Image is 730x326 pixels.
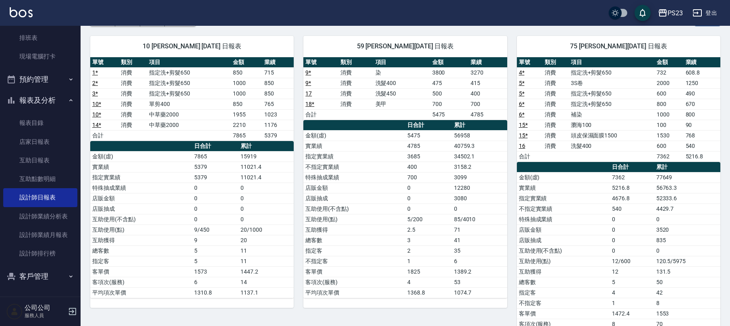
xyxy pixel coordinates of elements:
th: 項目 [373,57,430,68]
td: 0 [405,203,452,214]
td: 850 [262,78,294,88]
td: 800 [655,99,683,109]
td: 客單價 [517,308,610,319]
td: 12/600 [610,256,654,266]
a: 設計師日報表 [3,188,77,207]
td: 9 [192,235,239,245]
td: 補染 [569,109,655,120]
td: 指定實業績 [517,193,610,203]
td: 608.8 [684,67,720,78]
td: 0 [192,203,239,214]
td: 100 [655,120,683,130]
button: save [635,5,651,21]
td: 850 [262,88,294,99]
td: 特殊抽成業績 [303,172,405,183]
span: 75 [PERSON_NAME][DATE] 日報表 [527,42,711,50]
a: 互助點數明細 [3,170,77,188]
td: 3520 [654,224,720,235]
td: 2 [405,245,452,256]
td: 互助使用(點) [517,256,610,266]
td: 消費 [543,120,569,130]
td: 4785 [405,141,452,151]
td: 1176 [262,120,294,130]
th: 累計 [238,141,294,152]
span: 59 [PERSON_NAME][DATE] 日報表 [313,42,497,50]
button: 報表及分析 [3,90,77,111]
table: a dense table [303,57,507,120]
td: 指定客 [517,287,610,298]
td: 店販金額 [90,193,192,203]
td: 0 [238,183,294,193]
table: a dense table [90,57,294,141]
img: Person [6,303,23,320]
td: 特殊抽成業績 [517,214,610,224]
td: 1250 [684,78,720,88]
td: 1137.1 [238,287,294,298]
td: 11 [238,256,294,266]
p: 服務人員 [25,312,66,319]
td: 1000 [231,78,262,88]
span: 10 [PERSON_NAME] [DATE] 日報表 [100,42,284,50]
td: 消費 [338,67,373,78]
td: 9/450 [192,224,239,235]
th: 金額 [231,57,262,68]
td: 中草藥2000 [147,109,231,120]
td: 1368.8 [405,287,452,298]
td: 3685 [405,151,452,162]
td: 消費 [119,120,147,130]
td: 指定洗+剪髮650 [147,67,231,78]
td: 500 [430,88,469,99]
td: 3270 [469,67,507,78]
a: 設計師排行榜 [3,244,77,263]
td: 56763.3 [654,183,720,193]
td: 不指定實業績 [517,203,610,214]
td: 0 [405,183,452,193]
td: 1825 [405,266,452,277]
td: 0 [610,245,654,256]
td: 消費 [119,88,147,99]
td: 41 [452,235,507,245]
td: 5379 [262,130,294,141]
td: 20/1000 [238,224,294,235]
td: 金額(虛) [90,151,192,162]
td: 消費 [119,109,147,120]
th: 類別 [543,57,569,68]
td: 店販金額 [303,183,405,193]
td: 732 [655,67,683,78]
td: 0 [192,183,239,193]
td: 400 [405,162,452,172]
button: PS23 [655,5,686,21]
td: 指定洗+剪髮650 [569,88,655,99]
th: 業績 [684,57,720,68]
td: 8 [654,298,720,308]
td: 0 [654,245,720,256]
table: a dense table [90,141,294,298]
td: 0 [452,203,507,214]
td: 77649 [654,172,720,183]
td: 實業績 [90,162,192,172]
td: 1447.2 [238,266,294,277]
td: 互助使用(不含點) [90,214,192,224]
td: 互助獲得 [90,235,192,245]
td: 11021.4 [238,172,294,183]
td: 800 [684,109,720,120]
td: 765 [262,99,294,109]
a: 互助日報表 [3,151,77,170]
td: 5 [192,245,239,256]
td: 0 [610,235,654,245]
th: 類別 [338,57,373,68]
td: 7362 [610,172,654,183]
td: 4 [405,277,452,287]
th: 日合計 [192,141,239,152]
a: 16 [519,143,525,149]
td: 490 [684,88,720,99]
td: 0 [654,214,720,224]
td: 平均項次單價 [90,287,192,298]
td: 3099 [452,172,507,183]
th: 累計 [654,162,720,172]
a: 排班表 [3,29,77,47]
td: 瀏海100 [569,120,655,130]
table: a dense table [303,120,507,298]
td: 7362 [655,151,683,162]
td: 7865 [192,151,239,162]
